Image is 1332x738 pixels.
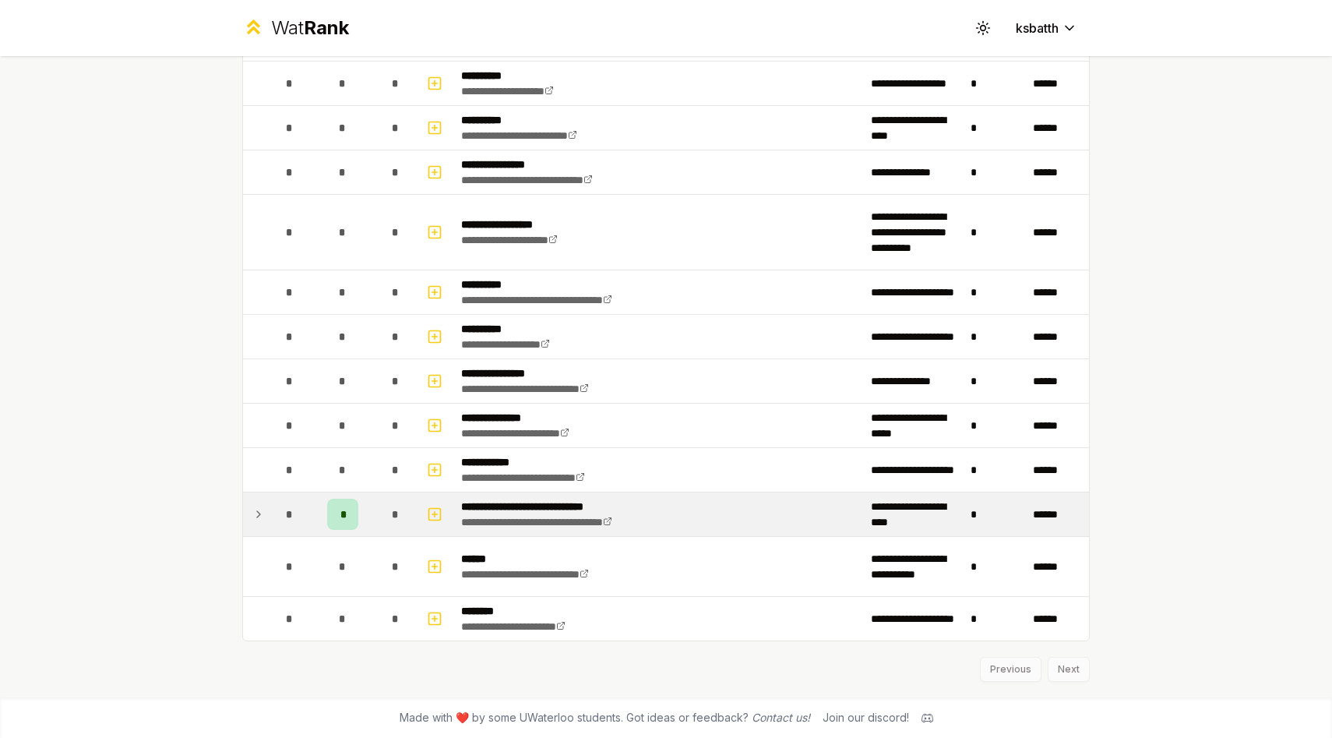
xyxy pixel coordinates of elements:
div: Join our discord! [823,710,909,726]
span: Made with ❤️ by some UWaterloo students. Got ideas or feedback? [400,710,810,726]
a: Contact us! [752,711,810,724]
span: ksbatth [1016,19,1059,37]
span: Rank [304,16,349,39]
div: Wat [271,16,349,41]
button: ksbatth [1003,14,1090,42]
a: WatRank [242,16,349,41]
